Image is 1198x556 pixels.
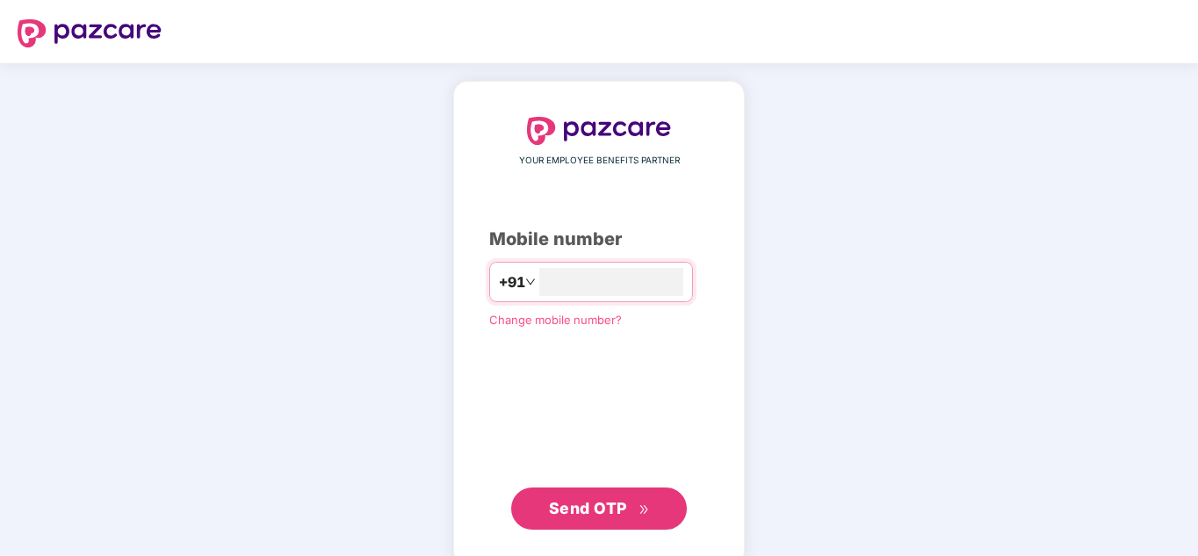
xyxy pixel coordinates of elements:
span: Send OTP [549,499,627,517]
span: down [525,277,536,287]
img: logo [527,117,671,145]
div: Mobile number [489,226,709,253]
span: YOUR EMPLOYEE BENEFITS PARTNER [519,154,680,168]
img: logo [18,19,162,47]
a: Change mobile number? [489,313,622,327]
span: +91 [499,271,525,293]
button: Send OTPdouble-right [511,487,687,530]
span: double-right [639,504,650,516]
